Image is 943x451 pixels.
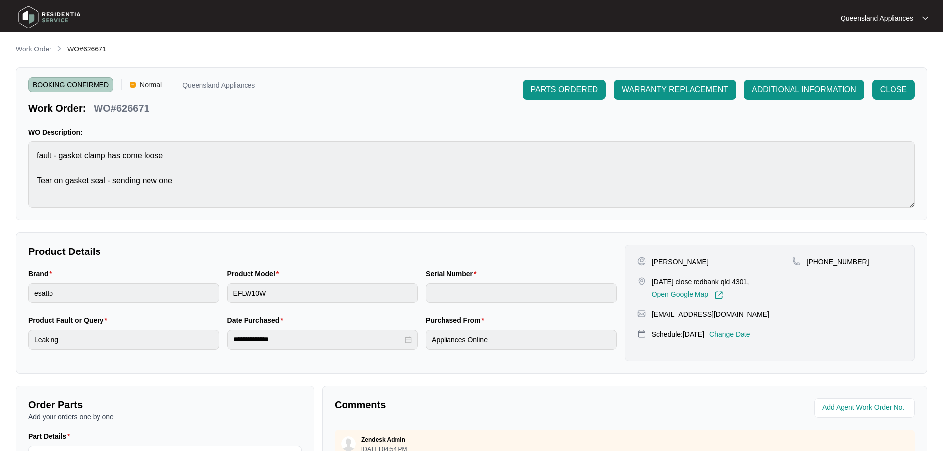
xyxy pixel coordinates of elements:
[872,80,915,100] button: CLOSE
[614,80,736,100] button: WARRANTY REPLACEMENT
[361,436,405,444] p: Zendesk Admin
[652,291,723,300] a: Open Google Map
[227,283,418,303] input: Product Model
[28,412,302,422] p: Add your orders one by one
[426,330,617,350] input: Purchased From
[652,309,769,319] p: [EMAIL_ADDRESS][DOMAIN_NAME]
[426,269,480,279] label: Serial Number
[714,291,723,300] img: Link-External
[622,84,728,96] span: WARRANTY REPLACEMENT
[792,257,801,266] img: map-pin
[922,16,928,21] img: dropdown arrow
[136,77,166,92] span: Normal
[880,84,907,96] span: CLOSE
[709,329,750,339] p: Change Date
[28,141,915,208] textarea: fault - gasket clamp has come loose Tear on gasket seal - sending new one
[652,257,709,267] p: [PERSON_NAME]
[637,257,646,266] img: user-pin
[652,329,704,339] p: Schedule: [DATE]
[426,315,488,325] label: Purchased From
[637,329,646,338] img: map-pin
[841,13,913,23] p: Queensland Appliances
[28,283,219,303] input: Brand
[822,402,909,414] input: Add Agent Work Order No.
[227,315,287,325] label: Date Purchased
[28,245,617,258] p: Product Details
[426,283,617,303] input: Serial Number
[28,101,86,115] p: Work Order:
[28,398,302,412] p: Order Parts
[130,82,136,88] img: Vercel Logo
[744,80,864,100] button: ADDITIONAL INFORMATION
[28,330,219,350] input: Product Fault or Query
[28,315,111,325] label: Product Fault or Query
[55,45,63,52] img: chevron-right
[807,257,869,267] p: [PHONE_NUMBER]
[341,436,356,451] img: user.svg
[752,84,856,96] span: ADDITIONAL INFORMATION
[637,277,646,286] img: map-pin
[67,45,106,53] span: WO#626671
[28,269,56,279] label: Brand
[14,44,53,55] a: Work Order
[652,277,749,287] p: [DATE] close redbank qld 4301,
[531,84,598,96] span: PARTS ORDERED
[335,398,618,412] p: Comments
[94,101,149,115] p: WO#626671
[227,269,283,279] label: Product Model
[523,80,606,100] button: PARTS ORDERED
[28,77,113,92] span: BOOKING CONFIRMED
[233,334,403,345] input: Date Purchased
[182,82,255,92] p: Queensland Appliances
[637,309,646,318] img: map-pin
[16,44,51,54] p: Work Order
[28,431,74,441] label: Part Details
[28,127,915,137] p: WO Description:
[15,2,84,32] img: residentia service logo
